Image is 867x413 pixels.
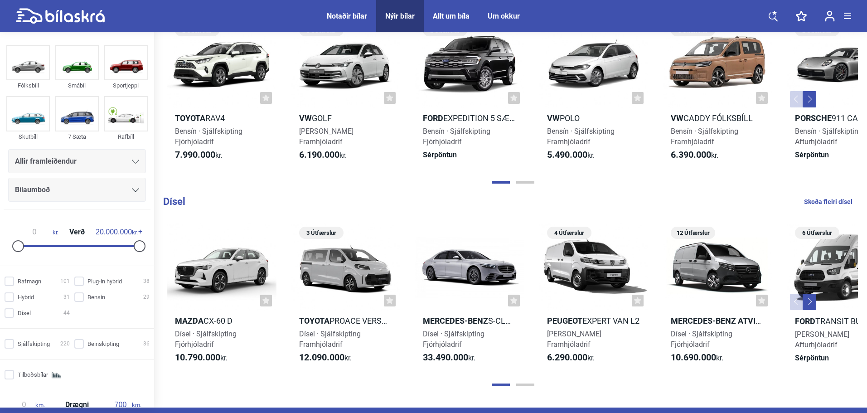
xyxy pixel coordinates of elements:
span: 12 Útfærslur [675,227,711,239]
a: 8 ÚtfærslurVWCaddy fólksbíllBensín · SjálfskiptingFramhjóladrif6.390.000kr. [663,21,772,169]
div: Fólksbíll [6,80,50,91]
b: Mercedes-Benz Atvinnubílar [671,316,795,326]
span: kr. [175,352,228,363]
span: Tilboðsbílar [18,370,48,379]
button: Previous [790,294,804,310]
h2: Polo [539,113,649,123]
span: Dísel · Sjálfskipting Fjórhjóladrif [175,330,237,349]
span: 36 [143,339,150,349]
span: 3 Útfærslur [304,227,339,239]
div: Sportjeppi [104,80,148,91]
span: Dísel · Sjálfskipting Framhjóladrif [299,330,361,349]
div: Skutbíll [6,131,50,142]
b: 10.790.000 [175,352,220,363]
img: user-login.svg [825,10,835,22]
span: Bensín [87,292,105,302]
span: 220 [60,339,70,349]
span: Bensín · Sjálfskipting Fjórhjóladrif [423,127,490,146]
span: kr. [96,228,138,236]
b: VW [299,113,312,123]
h2: [PERSON_NAME] 114 CDI millilangur [663,316,772,326]
button: Page 1 [492,181,510,184]
div: Smábíl [55,80,99,91]
span: kr. [175,150,223,160]
span: [PERSON_NAME] Framhjóladrif [547,330,601,349]
b: 6.290.000 [547,352,587,363]
a: 12 ÚtfærslurMercedes-Benz Atvinnubílar[PERSON_NAME] 114 CDI millilangurDísel · SjálfskiptingFjórh... [663,224,772,371]
b: 10.690.000 [671,352,716,363]
a: Skoða fleiri dísel [804,196,852,208]
span: kr. [423,352,475,363]
span: kr. [671,150,718,160]
b: 6.390.000 [671,149,711,160]
a: Notaðir bílar [327,12,367,20]
b: Peugeot [547,316,582,326]
div: Sérpöntun [415,150,524,160]
b: Mercedes-Benz [423,316,488,326]
a: VWPoloBensín · SjálfskiptingFramhjóladrif5.490.000kr. [539,21,649,169]
a: 2 ÚtfærslurFordExpedition 5 sætaBensín · SjálfskiptingFjórhjóladrifSérpöntun [415,21,524,169]
span: kr. [16,228,58,236]
span: kr. [299,150,347,160]
button: Page 1 [492,384,510,386]
h2: Caddy fólksbíll [663,113,772,123]
span: Verð [67,228,87,236]
a: 3 ÚtfærslurToyotaProace Verso LangurDísel · SjálfskiptingFramhjóladrif12.090.000kr. [291,224,401,371]
b: Ford [795,316,815,326]
span: Beinskipting [87,339,119,349]
span: [PERSON_NAME] Framhjóladrif [299,127,354,146]
b: Toyota [175,113,205,123]
b: Toyota [299,316,329,326]
b: 6.190.000 [299,149,339,160]
a: 5 ÚtfærslurVWGolf[PERSON_NAME]Framhjóladrif6.190.000kr. [291,21,401,169]
span: kr. [299,352,352,363]
a: 4 ÚtfærslurPeugeotExpert Van L2[PERSON_NAME]Framhjóladrif6.290.000kr. [539,224,649,371]
a: Nýir bílar [385,12,415,20]
a: Um okkur [488,12,520,20]
b: Dísel [163,196,185,207]
span: Plug-in hybrid [87,277,122,286]
b: 33.490.000 [423,352,468,363]
span: 101 [60,277,70,286]
a: 2 ÚtfærslurToyotaRAV4Bensín · SjálfskiptingFjórhjóladrif7.990.000kr. [167,21,276,169]
span: Allir framleiðendur [15,155,77,168]
h2: RAV4 [167,113,276,123]
button: Next [803,91,816,107]
span: Dísel · Sjálfskipting Fjórhjóladrif [423,330,484,349]
span: 6 Útfærslur [799,227,835,239]
a: MazdaCX-60 DDísel · SjálfskiptingFjórhjóladrif10.790.000kr. [167,224,276,371]
b: VW [547,113,560,123]
h2: Expert Van L2 [539,316,649,326]
span: Bensín · Sjálfskipting Framhjóladrif [547,127,615,146]
span: kr. [547,352,595,363]
a: Allt um bíla [433,12,470,20]
span: Drægni [63,401,91,408]
span: km. [13,401,45,409]
span: Sjálfskipting [18,339,50,349]
h2: Proace Verso Langur [291,316,401,326]
span: Bensín · Sjálfskipting Framhjóladrif [671,127,738,146]
h2: S-Class 450d 4MATIC Long [415,316,524,326]
b: Porsche [795,113,832,123]
b: 12.090.000 [299,352,344,363]
span: 31 [63,292,70,302]
span: Dísel · Sjálfskipting Fjórhjóladrif [671,330,732,349]
b: Mazda [175,316,203,326]
span: Rafmagn [18,277,41,286]
button: Next [803,294,816,310]
span: 44 [63,308,70,318]
span: kr. [547,150,595,160]
span: kr. [671,352,723,363]
span: Dísel [18,308,31,318]
span: [PERSON_NAME] Afturhjóladrif [795,330,849,349]
span: Bensín · Sjálfskipting Afturhjóladrif [795,127,862,146]
a: Mercedes-BenzS-Class 450d 4MATIC LongDísel · SjálfskiptingFjórhjóladrif33.490.000kr. [415,224,524,371]
span: Bílaumboð [15,184,50,196]
button: Page 2 [516,181,534,184]
h2: Golf [291,113,401,123]
b: 7.990.000 [175,149,215,160]
h2: Expedition 5 sæta [415,113,524,123]
span: Bensín · Sjálfskipting Fjórhjóladrif [175,127,242,146]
